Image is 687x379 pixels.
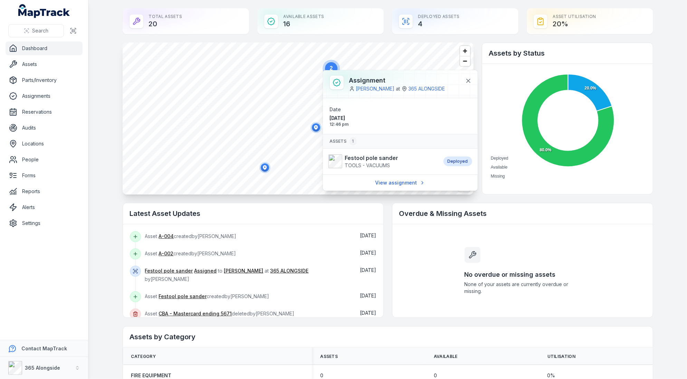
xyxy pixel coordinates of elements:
a: CBA - Mastercard ending 5671 [159,310,232,317]
a: Dashboard [6,41,83,55]
a: Locations [6,137,83,151]
span: Asset created by [PERSON_NAME] [145,293,269,299]
span: [DATE] [360,293,376,299]
span: [DATE] [360,250,376,256]
button: Zoom out [460,56,470,66]
a: Forms [6,169,83,182]
a: Assets [6,57,83,71]
span: TOOLS - VACUUMS [345,162,390,168]
a: MapTrack [18,4,70,18]
span: Assets [320,354,338,359]
text: 2 [330,65,333,71]
a: 365 ALONGSIDE [270,267,309,274]
a: FIRE EQUIPMENT [131,372,172,379]
a: People [6,153,83,167]
span: 12:46 pm [330,122,398,127]
div: Deployed [443,157,472,166]
time: 26/09/2025, 12:49:02 pm [360,233,376,238]
span: to at by [PERSON_NAME] [145,268,309,282]
strong: 365 Alongside [25,365,60,371]
h2: Assets by Category [130,332,646,342]
a: Alerts [6,200,83,214]
h2: Assets by Status [489,48,646,58]
a: Festool pole sander [145,267,193,274]
time: 26/09/2025, 12:46:30 pm [360,267,376,273]
h3: No overdue or missing assets [465,270,581,279]
a: Festool pole sander [159,293,207,300]
a: Parts/Inventory [6,73,83,87]
span: Available [434,354,458,359]
div: 1 [350,137,357,145]
button: Search [8,24,64,37]
span: Search [32,27,48,34]
h2: Latest Asset Updates [130,209,376,218]
button: Zoom in [460,46,470,56]
time: 09/09/2025, 1:09:17 pm [360,310,376,316]
a: Reports [6,184,83,198]
a: Assignments [6,89,83,103]
a: 365 ALONGSIDE [409,85,445,92]
span: Asset created by [PERSON_NAME] [145,233,237,239]
span: Asset deleted by [PERSON_NAME] [145,311,295,316]
time: 26/09/2025, 12:46:30 pm [330,115,398,127]
a: Reservations [6,105,83,119]
a: A-004 [159,233,174,240]
span: Deployed [491,156,508,161]
span: Category [131,354,156,359]
a: Settings [6,216,83,230]
a: View assignment [371,176,430,189]
span: [DATE] [360,310,376,316]
span: [DATE] [360,233,376,238]
span: None of your assets are currently overdue or missing. [465,281,581,295]
a: Festool pole sanderTOOLS - VACUUMS [328,154,437,169]
a: [PERSON_NAME] [224,267,264,274]
a: [PERSON_NAME] [356,85,395,92]
span: Available [491,165,507,170]
time: 26/09/2025, 12:44:15 pm [360,293,376,299]
span: Utilisation [547,354,575,359]
span: 0 % [547,372,555,379]
canvas: Map [123,42,474,195]
span: Asset created by [PERSON_NAME] [145,250,236,256]
h2: Overdue & Missing Assets [399,209,646,218]
a: A-002 [159,250,174,257]
a: Audits [6,121,83,135]
a: Assigned [194,267,217,274]
span: 0 [320,372,323,379]
time: 26/09/2025, 12:47:39 pm [360,250,376,256]
span: at [396,85,400,92]
strong: Contact MapTrack [21,345,67,351]
h3: Assignment [349,76,445,85]
span: [DATE] [360,267,376,273]
span: Missing [491,174,505,179]
span: [DATE] [330,115,398,122]
span: Assets [330,137,357,145]
span: Date [330,106,341,112]
strong: Festool pole sander [345,154,399,162]
span: 0 [434,372,437,379]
